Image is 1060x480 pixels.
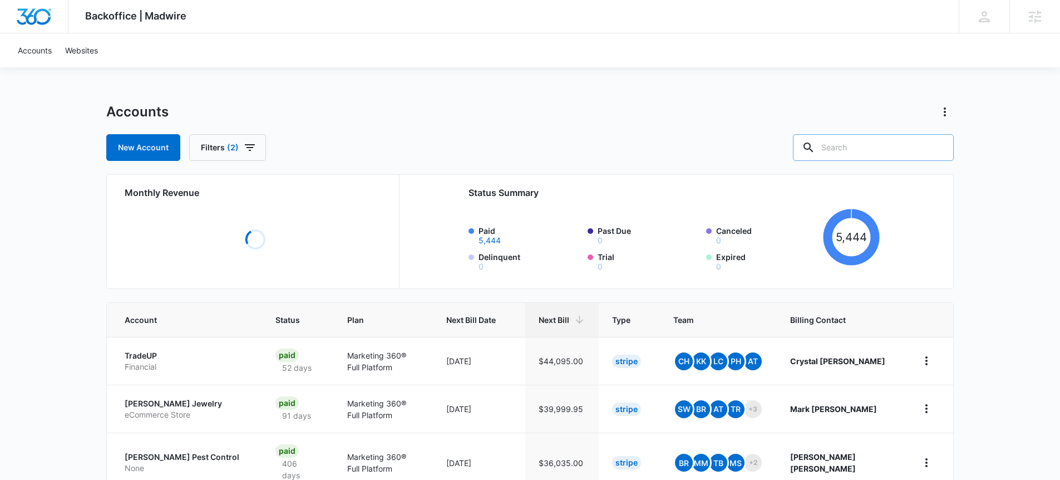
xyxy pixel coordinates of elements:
[709,454,727,472] span: TB
[125,463,249,474] p: None
[692,352,710,370] span: KK
[793,134,954,161] input: Search
[709,352,727,370] span: LC
[479,251,581,271] label: Delinquent
[612,403,641,416] div: Stripe
[727,454,745,472] span: MS
[85,10,186,22] span: Backoffice | Madwire
[598,225,700,244] label: Past Due
[11,33,58,67] a: Accounts
[612,456,641,469] div: Stripe
[275,362,318,374] p: 52 days
[692,400,710,418] span: BR
[918,352,935,370] button: home
[790,404,877,414] strong: Mark [PERSON_NAME]
[227,144,239,151] span: (2)
[612,355,641,368] div: Stripe
[469,186,880,199] h2: Status Summary
[673,314,747,326] span: Team
[125,452,249,463] p: [PERSON_NAME] Pest Control
[275,410,318,422] p: 91 days
[918,400,935,418] button: home
[106,134,180,161] a: New Account
[275,349,299,362] div: Paid
[347,314,420,326] span: Plan
[790,452,856,473] strong: [PERSON_NAME] [PERSON_NAME]
[189,134,266,161] button: Filters(2)
[598,251,700,271] label: Trial
[790,314,891,326] span: Billing Contact
[727,400,745,418] span: TR
[125,314,233,326] span: Account
[106,104,169,120] h1: Accounts
[744,352,762,370] span: AT
[275,396,299,410] div: Paid
[716,251,819,271] label: Expired
[727,352,745,370] span: PH
[479,237,501,244] button: Paid
[539,314,569,326] span: Next Bill
[125,186,386,199] h2: Monthly Revenue
[744,400,762,418] span: +3
[125,398,249,409] p: [PERSON_NAME] Jewelry
[836,230,867,244] tspan: 5,444
[479,225,581,244] label: Paid
[125,361,249,373] p: Financial
[58,33,105,67] a: Websites
[347,350,420,373] p: Marketing 360® Full Platform
[347,451,420,474] p: Marketing 360® Full Platform
[675,352,693,370] span: CH
[692,454,710,472] span: MM
[612,314,630,326] span: Type
[525,385,599,433] td: $39,999.95
[936,103,954,121] button: Actions
[125,398,249,420] a: [PERSON_NAME] JewelryeCommerce Store
[675,454,693,472] span: BR
[675,400,693,418] span: SW
[918,454,935,472] button: home
[347,398,420,421] p: Marketing 360® Full Platform
[790,356,885,366] strong: Crystal [PERSON_NAME]
[125,350,249,361] p: TradeUP
[709,400,727,418] span: At
[275,444,299,458] div: Paid
[716,225,819,244] label: Canceled
[275,314,304,326] span: Status
[744,454,762,472] span: +2
[433,337,525,385] td: [DATE]
[446,314,496,326] span: Next Bill Date
[125,409,249,420] p: eCommerce Store
[125,350,249,372] a: TradeUPFinancial
[525,337,599,385] td: $44,095.00
[433,385,525,433] td: [DATE]
[125,452,249,473] a: [PERSON_NAME] Pest ControlNone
